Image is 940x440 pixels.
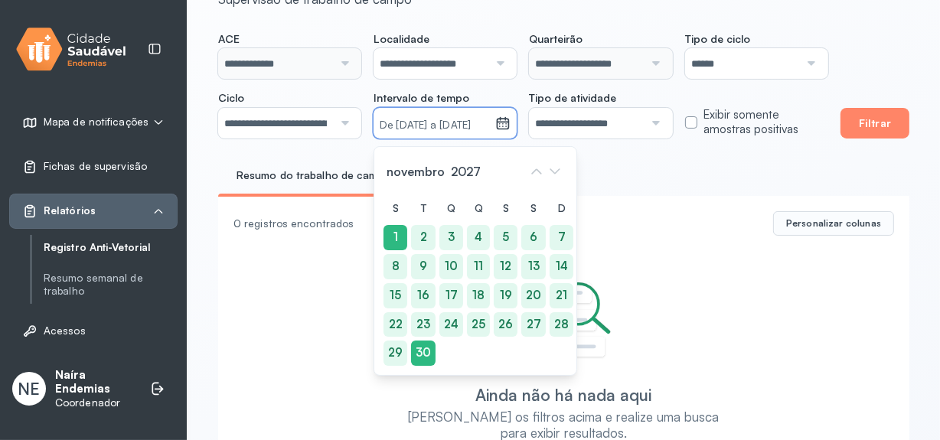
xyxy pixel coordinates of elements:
[384,283,407,308] div: 15
[840,108,909,139] button: Filtrar
[439,196,463,221] div: Q
[18,379,41,399] span: NE
[411,225,436,250] div: 2
[550,196,573,221] div: D
[411,196,436,221] div: T
[550,283,573,308] div: 21
[374,32,429,46] span: Localidade
[703,108,828,137] label: Exibir somente amostras positivas
[44,269,178,301] a: Resumo semanal de trabalho
[467,254,490,279] div: 11
[22,159,165,174] a: Fichas de supervisão
[494,225,517,250] div: 5
[411,254,436,279] div: 9
[384,341,407,366] div: 29
[521,312,546,337] div: 27
[521,254,546,279] div: 13
[467,283,490,308] div: 18
[44,204,96,217] span: Relatórios
[44,241,178,254] a: Registro Anti-Vetorial
[494,254,517,279] div: 12
[384,225,407,250] div: 1
[476,385,652,405] div: Ainda não há nada aqui
[218,163,410,188] a: Resumo do trabalho de campo
[384,312,407,337] div: 22
[529,91,616,105] span: Tipo de atividade
[411,283,436,308] div: 16
[44,116,149,129] span: Mapa de notificações
[411,312,436,337] div: 23
[218,91,244,105] span: Ciclo
[44,160,147,173] span: Fichas de supervisão
[439,254,463,279] div: 10
[44,272,178,298] a: Resumo semanal de trabalho
[467,312,490,337] div: 25
[384,254,407,279] div: 8
[521,283,546,308] div: 20
[550,225,573,250] div: 7
[550,254,573,279] div: 14
[494,312,517,337] div: 26
[550,312,573,337] div: 28
[44,324,86,337] span: Acessos
[374,91,469,105] span: Intervalo de tempo
[22,323,165,338] a: Acessos
[55,368,135,397] p: Naíra Endemias
[411,341,436,366] div: 30
[448,161,484,182] span: 2027
[467,196,490,221] div: Q
[218,32,240,46] span: ACE
[384,196,407,221] div: S
[685,32,750,46] span: Tipo de ciclo
[529,32,583,46] span: Quarteirão
[384,161,448,182] span: novembro
[380,118,489,133] small: De [DATE] a [DATE]
[16,24,126,74] img: logo.svg
[439,312,463,337] div: 24
[521,196,546,221] div: S
[44,238,178,257] a: Registro Anti-Vetorial
[494,283,517,308] div: 19
[773,211,894,236] button: Personalizar colunas
[233,217,761,230] div: 0 registros encontrados
[55,396,135,409] p: Coordenador
[786,217,881,230] span: Personalizar colunas
[439,283,463,308] div: 17
[439,225,463,250] div: 3
[467,225,490,250] div: 4
[494,196,517,221] div: S
[521,225,546,250] div: 6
